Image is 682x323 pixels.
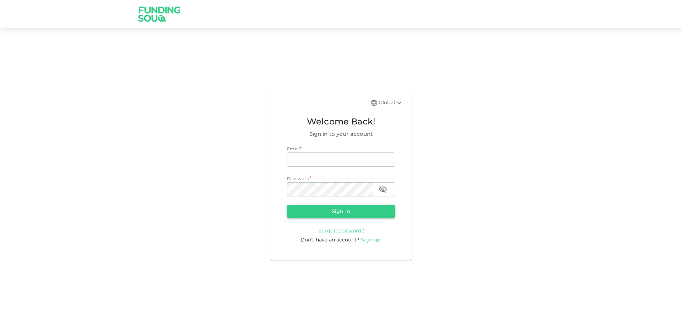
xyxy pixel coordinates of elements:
a: Forgot Password? [318,227,364,234]
span: Sign in to your account [287,130,395,138]
span: Forgot Password? [318,227,364,234]
span: Sign up [361,236,380,243]
input: password [287,182,373,196]
span: Welcome Back! [287,115,395,128]
input: email [287,152,395,167]
div: Global [379,99,404,107]
span: Don’t have an account? [301,236,359,243]
button: Sign in [287,205,395,218]
span: Password [287,176,309,181]
span: Email [287,146,300,151]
